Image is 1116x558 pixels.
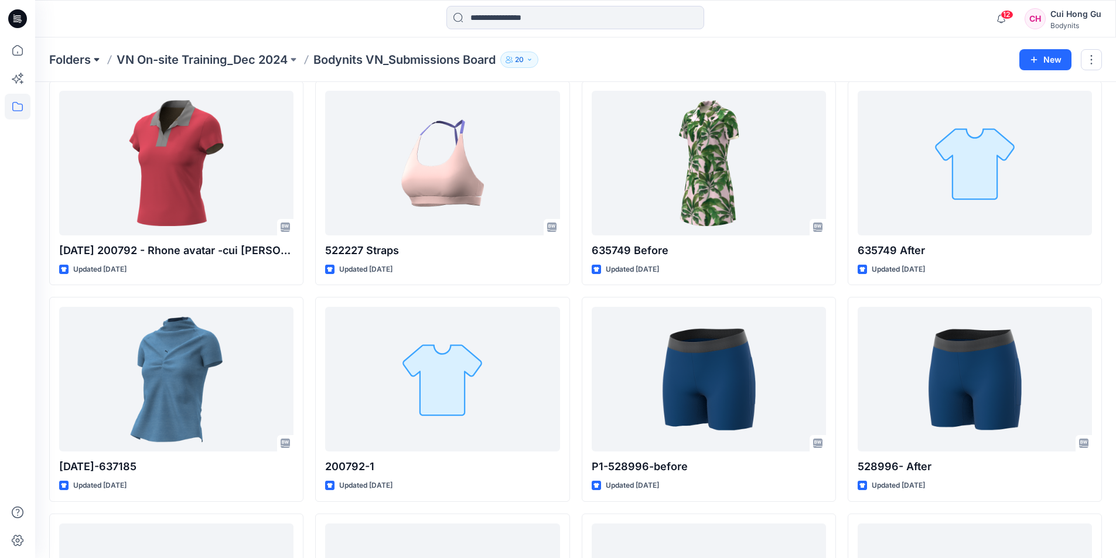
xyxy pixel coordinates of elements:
[1025,8,1046,29] div: CH
[73,480,127,492] p: Updated [DATE]
[606,480,659,492] p: Updated [DATE]
[1050,21,1101,30] div: Bodynits
[858,458,1092,475] p: 528996- After
[872,263,925,276] p: Updated [DATE]
[872,480,925,492] p: Updated [DATE]
[515,53,524,66] p: 20
[1050,7,1101,21] div: Cui Hong Gu
[592,307,826,451] a: P1-528996-before
[49,52,91,68] a: Folders
[59,307,293,451] a: 27june-637185
[858,91,1092,235] a: 635749 After
[325,458,559,475] p: 200792-1
[59,242,293,259] p: [DATE] 200792 - Rhone avatar -cui [PERSON_NAME]
[325,242,559,259] p: 522227 Straps
[592,242,826,259] p: 635749 Before
[325,307,559,451] a: 200792-1
[592,458,826,475] p: P1-528996-before
[117,52,288,68] a: VN On-site Training_Dec 2024
[858,307,1092,451] a: 528996- After
[500,52,538,68] button: 20
[59,458,293,475] p: [DATE]-637185
[1019,49,1071,70] button: New
[73,263,127,276] p: Updated [DATE]
[592,91,826,235] a: 635749 Before
[606,263,659,276] p: Updated [DATE]
[325,91,559,235] a: 522227 Straps
[858,242,1092,259] p: 635749 After
[313,52,496,68] p: Bodynits VN_Submissions Board
[339,480,393,492] p: Updated [DATE]
[339,263,393,276] p: Updated [DATE]
[1001,10,1013,19] span: 12
[59,91,293,235] a: 30 June 200792 - Rhone avatar -cui hong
